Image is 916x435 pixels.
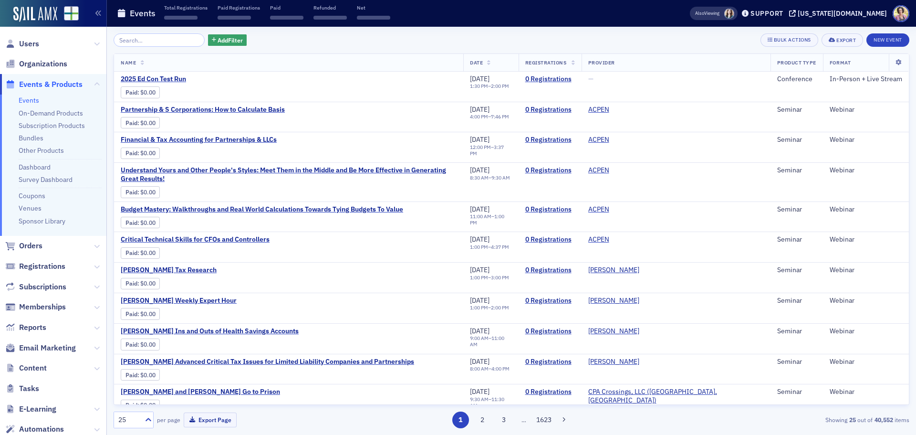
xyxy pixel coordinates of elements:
[19,59,67,69] span: Organizations
[491,304,509,311] time: 2:00 PM
[140,280,156,287] span: $0.00
[140,371,156,379] span: $0.00
[525,205,575,214] a: 0 Registrations
[470,265,489,274] span: [DATE]
[125,341,137,348] a: Paid
[470,105,489,114] span: [DATE]
[470,244,509,250] div: –
[470,205,489,213] span: [DATE]
[114,33,205,47] input: Search…
[121,388,281,396] span: Todd and Julie Chrisley Go to Prison
[470,114,509,120] div: –
[125,219,140,226] span: :
[157,415,180,424] label: per page
[121,217,160,228] div: Paid: 0 - $0
[125,249,137,256] a: Paid
[470,366,510,372] div: –
[121,400,160,411] div: Paid: 0 - $0
[313,16,347,20] span: ‌
[5,39,39,49] a: Users
[491,83,509,89] time: 2:00 PM
[19,121,85,130] a: Subscription Products
[121,247,160,259] div: Paid: 0 - $0
[470,113,488,120] time: 4:00 PM
[470,296,489,305] span: [DATE]
[5,59,67,69] a: Organizations
[470,365,489,372] time: 8:00 AM
[830,75,902,84] div: In-Person + Live Stream
[588,166,609,175] a: ACPEN
[19,343,76,353] span: Email Marketing
[13,7,57,22] img: SailAMX
[121,59,136,66] span: Name
[517,415,531,424] span: …
[121,278,160,289] div: Paid: 0 - $0
[140,249,156,256] span: $0.00
[125,219,137,226] a: Paid
[130,8,156,19] h1: Events
[588,136,609,144] a: ACPEN
[836,38,856,43] div: Export
[470,335,489,341] time: 9:00 AM
[19,363,47,373] span: Content
[777,59,816,66] span: Product Type
[847,415,857,424] strong: 25
[470,175,510,181] div: –
[470,305,509,311] div: –
[121,75,281,84] a: 2025 Ed Con Test Run
[474,412,490,428] button: 2
[470,396,504,409] time: 11:30 AM
[5,302,66,312] a: Memberships
[588,166,648,175] span: ACPEN
[470,235,489,244] span: [DATE]
[760,33,818,47] button: Bulk Actions
[270,16,303,20] span: ‌
[125,149,140,157] span: :
[470,396,489,403] time: 9:30 AM
[125,280,137,287] a: Paid
[470,59,483,66] span: Date
[5,322,46,333] a: Reports
[19,282,66,292] span: Subscriptions
[777,166,816,175] div: Seminar
[218,4,260,11] p: Paid Registrations
[125,371,140,379] span: :
[121,369,160,381] div: Paid: 0 - $0
[724,9,734,19] span: Sarah Lowery
[470,144,511,157] div: –
[525,59,567,66] span: Registrations
[588,106,609,114] a: ACPEN
[470,387,489,396] span: [DATE]
[19,39,39,49] span: Users
[588,74,593,83] span: —
[64,6,79,21] img: SailAMX
[121,186,160,198] div: Paid: 0 - $0
[121,136,281,144] span: Financial & Tax Accounting for Partnerships & LLCs
[5,241,42,251] a: Orders
[121,106,285,114] a: Partnership & S Corporations: How to Calculate Basis
[140,119,156,127] span: $0.00
[121,235,281,244] span: Critical Technical Skills for CFOs and Controllers
[218,16,251,20] span: ‌
[830,205,902,214] div: Webinar
[121,327,299,336] a: [PERSON_NAME] Ins and Outs of Health Savings Accounts
[750,9,783,18] div: Support
[588,388,764,404] a: CPA Crossings, LLC ([GEOGRAPHIC_DATA], [GEOGRAPHIC_DATA])
[525,136,575,144] a: 0 Registrations
[789,10,890,17] button: [US_STATE][DOMAIN_NAME]
[491,365,510,372] time: 4:00 PM
[125,249,140,256] span: :
[651,415,909,424] div: Showing out of items
[125,371,137,379] a: Paid
[125,189,137,196] a: Paid
[121,117,160,128] div: Paid: 0 - $0
[19,79,83,90] span: Events & Products
[121,339,160,350] div: Paid: 0 - $0
[19,322,46,333] span: Reports
[588,106,648,114] span: ACPEN
[588,136,648,144] span: ACPEN
[19,163,51,171] a: Dashboard
[164,4,208,11] p: Total Registrations
[125,341,140,348] span: :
